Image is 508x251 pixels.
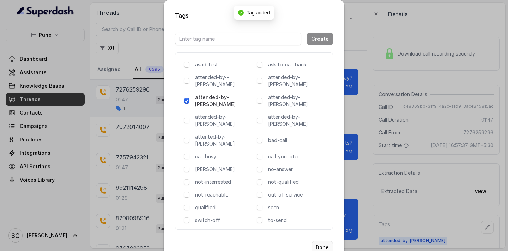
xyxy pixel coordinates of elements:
p: attended-by-[PERSON_NAME] [268,74,327,88]
p: attended-by--[PERSON_NAME] [195,74,254,88]
p: no-answer [268,166,327,173]
p: attended-by-[PERSON_NAME] [268,94,327,108]
p: attented-by-[PERSON_NAME] [195,133,254,147]
p: ask-to-call-back [268,61,327,68]
p: [PERSON_NAME] [195,166,254,173]
p: bad-call [268,137,327,144]
input: Enter tag name [175,33,301,45]
p: call-busy [195,153,254,160]
p: not-qualified [268,179,327,186]
span: Tag added [247,10,270,16]
p: not-interrested [195,179,254,186]
p: attended-by-[PERSON_NAME] [195,113,254,128]
button: Create [307,33,333,45]
p: switch-off [195,217,254,224]
p: out-of-service [268,191,327,198]
h2: Tags [175,11,333,20]
p: not-reachable [195,191,254,198]
span: check-circle [238,10,244,16]
p: call-you-later [268,153,327,160]
p: asad-test [195,61,251,68]
p: to-send [268,217,327,224]
p: seen [268,204,327,211]
p: attended-by-[PERSON_NAME] [268,113,327,128]
p: attended-by-[PERSON_NAME] [195,94,254,108]
p: qualified [195,204,254,211]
